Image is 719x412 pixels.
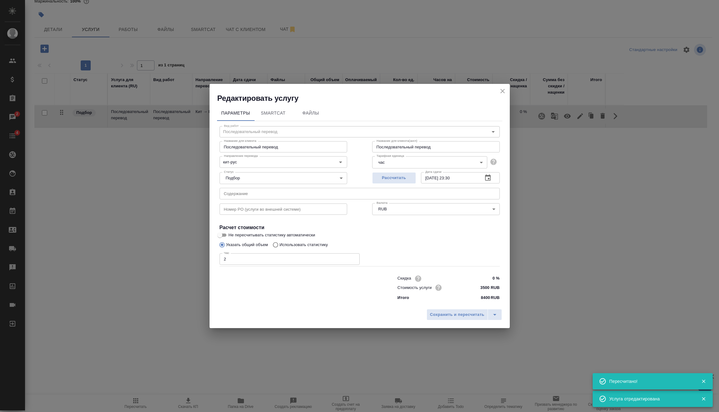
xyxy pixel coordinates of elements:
[229,232,315,238] span: Не пересчитывать статистику автоматически
[481,295,490,301] p: 8400
[296,109,326,117] span: Файлы
[377,206,389,212] button: RUB
[609,396,692,402] div: Услуга отредактирована
[397,285,432,291] p: Стоимость услуги
[697,379,710,384] button: Закрыть
[397,295,409,301] p: Итого
[430,311,484,318] span: Сохранить и пересчитать
[372,172,416,184] button: Рассчитать
[221,109,251,117] span: Параметры
[427,309,502,320] div: split button
[280,242,328,248] p: Использовать статистику
[372,156,487,168] div: час
[609,378,692,384] div: Пересчитано!
[220,172,347,184] div: Подбор
[476,283,499,292] input: ✎ Введи что-нибудь
[397,275,411,281] p: Скидка
[476,274,499,283] input: ✎ Введи что-нибудь
[220,224,500,231] h4: Расчет стоимости
[224,175,242,181] button: Подбор
[376,174,413,182] span: Рассчитать
[697,396,710,402] button: Закрыть
[336,158,345,167] button: Open
[226,242,268,248] p: Указать общий объем
[498,86,507,96] button: close
[372,203,500,215] div: RUB
[258,109,288,117] span: SmartCat
[427,309,488,320] button: Сохранить и пересчитать
[217,93,510,103] h2: Редактировать услугу
[491,295,500,301] p: RUB
[377,160,387,165] button: час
